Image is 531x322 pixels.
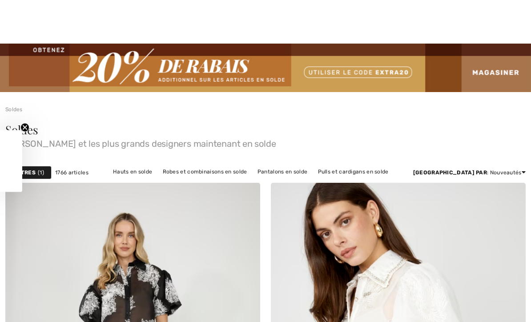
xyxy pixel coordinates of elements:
[413,169,526,177] div: : Nouveautés
[38,169,44,177] span: 1
[5,106,23,113] a: Soldes
[253,166,312,177] a: Pantalons en solde
[141,177,218,189] a: Vestes et blazers en solde
[5,136,526,148] span: [PERSON_NAME] et les plus grands designers maintenant en solde
[55,169,88,177] span: 1766 articles
[109,166,157,177] a: Hauts en solde
[158,166,252,177] a: Robes et combinaisons en solde
[220,177,268,189] a: Jupes en solde
[270,177,361,189] a: Vêtements d'extérieur en solde
[20,123,29,132] button: Close teaser
[314,166,393,177] a: Pulls et cardigans en solde
[13,169,36,177] strong: Filtres
[5,122,38,137] span: Soldes
[413,169,487,176] strong: [GEOGRAPHIC_DATA] par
